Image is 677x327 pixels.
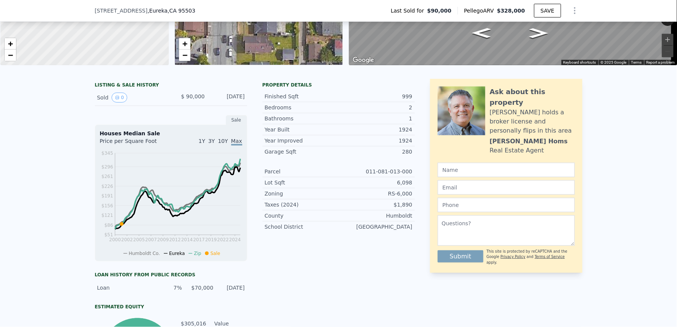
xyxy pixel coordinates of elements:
[265,212,339,220] div: County
[601,60,627,64] span: © 2025 Google
[265,148,339,155] div: Garage Sqft
[438,250,484,263] button: Submit
[8,50,13,60] span: −
[104,223,113,228] tspan: $86
[351,55,376,65] img: Google
[193,237,205,242] tspan: 2017
[226,115,247,125] div: Sale
[265,126,339,133] div: Year Built
[490,108,575,135] div: [PERSON_NAME] holds a broker license and personally flips in this area
[101,184,113,189] tspan: $226
[179,50,190,61] a: Zoom out
[647,60,675,64] a: Report a problem
[101,213,113,218] tspan: $121
[95,272,247,278] div: Loan history from public records
[168,8,195,14] span: , CA 95503
[145,237,157,242] tspan: 2007
[534,4,561,18] button: SAVE
[218,284,245,292] div: [DATE]
[501,255,525,259] a: Privacy Policy
[339,201,413,208] div: $1,890
[101,194,113,199] tspan: $191
[427,7,451,14] span: $90,000
[464,7,497,14] span: Pellego ARV
[339,104,413,111] div: 2
[438,163,575,177] input: Name
[339,115,413,122] div: 1
[339,148,413,155] div: 280
[535,255,565,259] a: Terms of Service
[169,251,185,256] span: Eureka
[5,38,16,50] a: Zoom in
[265,190,339,197] div: Zoning
[218,138,228,144] span: 10Y
[5,50,16,61] a: Zoom out
[497,8,525,14] span: $328,000
[97,284,151,292] div: Loan
[121,237,133,242] tspan: 2002
[100,130,242,137] div: Houses Median Sale
[109,237,121,242] tspan: 2000
[205,237,217,242] tspan: 2019
[339,179,413,186] div: 6,098
[490,146,544,155] div: Real Estate Agent
[487,249,575,265] div: This site is protected by reCAPTCHA and the Google and apply.
[265,223,339,231] div: School District
[631,60,642,64] a: Terms
[339,168,413,175] div: 011-081-013-000
[567,3,583,18] button: Show Options
[662,46,674,57] button: Zoom out
[211,93,245,103] div: [DATE]
[490,137,568,146] div: [PERSON_NAME] Homs
[229,237,241,242] tspan: 2024
[265,201,339,208] div: Taxes (2024)
[157,237,169,242] tspan: 2009
[265,104,339,111] div: Bedrooms
[265,93,339,100] div: Finished Sqft
[265,179,339,186] div: Lot Sqft
[95,304,247,310] div: Estimated Equity
[339,212,413,220] div: Humboldt
[182,39,187,48] span: +
[438,180,575,195] input: Email
[210,251,220,256] span: Sale
[265,168,339,175] div: Parcel
[339,137,413,144] div: 1924
[438,198,575,212] input: Phone
[101,164,113,170] tspan: $296
[101,203,113,208] tspan: $156
[194,251,201,256] span: Zip
[262,82,415,88] div: Property details
[147,7,195,14] span: , Eureka
[101,151,113,156] tspan: $345
[265,115,339,122] div: Bathrooms
[8,39,13,48] span: +
[104,232,113,238] tspan: $51
[95,82,247,90] div: LISTING & SALE HISTORY
[169,237,181,242] tspan: 2012
[391,7,427,14] span: Last Sold for
[101,174,113,180] tspan: $261
[129,251,160,256] span: Humboldt Co.
[133,237,145,242] tspan: 2005
[217,237,229,242] tspan: 2022
[563,60,596,65] button: Keyboard shortcuts
[95,7,148,14] span: [STREET_ADDRESS]
[100,137,171,149] div: Price per Square Foot
[182,50,187,60] span: −
[339,93,413,100] div: 999
[464,26,499,40] path: Go North, F St
[339,223,413,231] div: [GEOGRAPHIC_DATA]
[187,284,213,292] div: $70,000
[181,237,193,242] tspan: 2014
[339,190,413,197] div: RS-6,000
[112,93,128,103] button: View historical data
[522,26,556,40] path: Go South, F St
[231,138,242,146] span: Max
[179,38,190,50] a: Zoom in
[198,138,205,144] span: 1Y
[181,93,205,99] span: $ 90,000
[97,93,165,103] div: Sold
[490,87,575,108] div: Ask about this property
[265,137,339,144] div: Year Improved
